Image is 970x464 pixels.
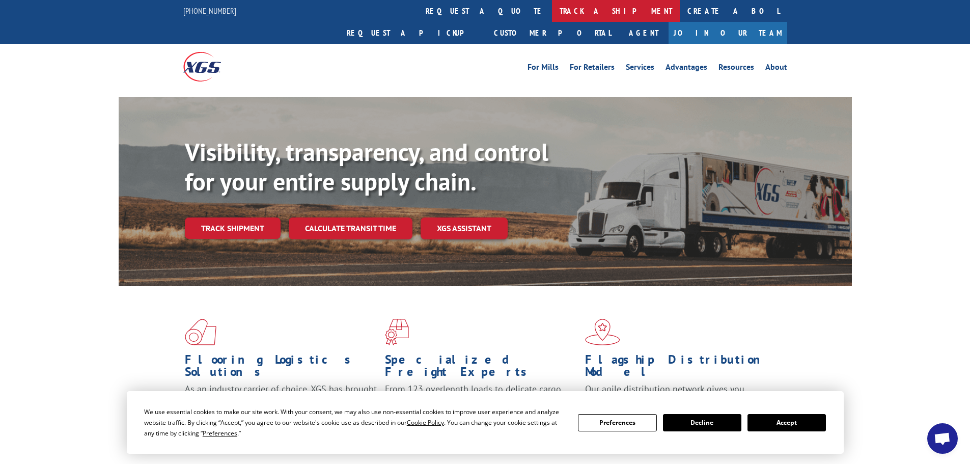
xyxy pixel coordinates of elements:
[666,63,707,74] a: Advantages
[339,22,486,44] a: Request a pickup
[385,353,577,383] h1: Specialized Freight Experts
[144,406,566,439] div: We use essential cookies to make our site work. With your consent, we may also use non-essential ...
[927,423,958,454] a: Open chat
[127,391,844,454] div: Cookie Consent Prompt
[203,429,237,438] span: Preferences
[385,319,409,345] img: xgs-icon-focused-on-flooring-red
[570,63,615,74] a: For Retailers
[185,136,548,197] b: Visibility, transparency, and control for your entire supply chain.
[585,383,772,407] span: Our agile distribution network gives you nationwide inventory management on demand.
[185,217,281,239] a: Track shipment
[663,414,741,431] button: Decline
[765,63,787,74] a: About
[747,414,826,431] button: Accept
[289,217,412,239] a: Calculate transit time
[385,383,577,428] p: From 123 overlength loads to delicate cargo, our experienced staff knows the best way to move you...
[585,319,620,345] img: xgs-icon-flagship-distribution-model-red
[183,6,236,16] a: [PHONE_NUMBER]
[619,22,669,44] a: Agent
[185,353,377,383] h1: Flooring Logistics Solutions
[407,418,444,427] span: Cookie Policy
[718,63,754,74] a: Resources
[669,22,787,44] a: Join Our Team
[486,22,619,44] a: Customer Portal
[185,383,377,419] span: As an industry carrier of choice, XGS has brought innovation and dedication to flooring logistics...
[578,414,656,431] button: Preferences
[185,319,216,345] img: xgs-icon-total-supply-chain-intelligence-red
[585,353,778,383] h1: Flagship Distribution Model
[528,63,559,74] a: For Mills
[626,63,654,74] a: Services
[421,217,508,239] a: XGS ASSISTANT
